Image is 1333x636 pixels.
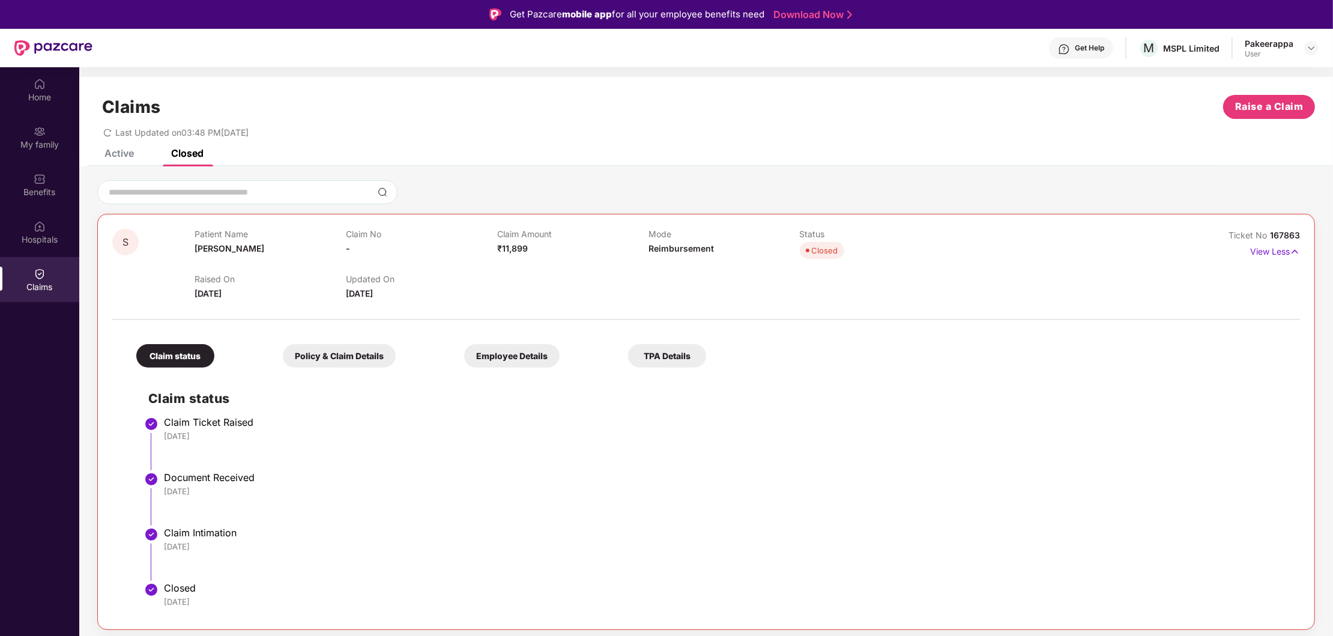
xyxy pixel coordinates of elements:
p: Updated On [346,274,497,284]
span: Last Updated on 03:48 PM[DATE] [115,127,249,138]
img: svg+xml;base64,PHN2ZyBpZD0iU2VhcmNoLTMyeDMyIiB4bWxucz0iaHR0cDovL3d3dy53My5vcmcvMjAwMC9zdmciIHdpZH... [378,187,387,197]
div: MSPL Limited [1163,43,1220,54]
img: svg+xml;base64,PHN2ZyBpZD0iU3RlcC1Eb25lLTMyeDMyIiB4bWxucz0iaHR0cDovL3d3dy53My5vcmcvMjAwMC9zdmciIH... [144,527,159,542]
img: svg+xml;base64,PHN2ZyBpZD0iU3RlcC1Eb25lLTMyeDMyIiB4bWxucz0iaHR0cDovL3d3dy53My5vcmcvMjAwMC9zdmciIH... [144,417,159,431]
h1: Claims [102,97,161,117]
img: svg+xml;base64,PHN2ZyBpZD0iU3RlcC1Eb25lLTMyeDMyIiB4bWxucz0iaHR0cDovL3d3dy53My5vcmcvMjAwMC9zdmciIH... [144,472,159,486]
img: svg+xml;base64,PHN2ZyB4bWxucz0iaHR0cDovL3d3dy53My5vcmcvMjAwMC9zdmciIHdpZHRoPSIxNyIgaGVpZ2h0PSIxNy... [1290,245,1300,258]
div: TPA Details [628,344,706,368]
span: S [122,237,128,247]
span: redo [103,127,112,138]
span: M [1144,41,1155,55]
img: svg+xml;base64,PHN2ZyBpZD0iSGVscC0zMngzMiIgeG1sbnM9Imh0dHA6Ly93d3cudzMub3JnLzIwMDAvc3ZnIiB3aWR0aD... [1058,43,1070,55]
div: Closed [164,582,1288,594]
div: [DATE] [164,596,1288,607]
img: New Pazcare Logo [14,40,92,56]
span: - [346,243,350,253]
img: Logo [489,8,501,20]
div: Get Pazcare for all your employee benefits need [510,7,764,22]
span: Reimbursement [648,243,714,253]
div: Closed [812,244,838,256]
img: Stroke [847,8,852,21]
div: User [1245,49,1293,59]
p: Claim Amount [497,229,648,239]
div: Claim Intimation [164,527,1288,539]
p: Patient Name [195,229,346,239]
div: Pakeerappa [1245,38,1293,49]
div: Active [104,147,134,159]
button: Raise a Claim [1223,95,1315,119]
span: ₹11,899 [497,243,528,253]
div: Employee Details [464,344,560,368]
img: svg+xml;base64,PHN2ZyBpZD0iQmVuZWZpdHMiIHhtbG5zPSJodHRwOi8vd3d3LnczLm9yZy8yMDAwL3N2ZyIgd2lkdGg9Ij... [34,173,46,185]
span: Raise a Claim [1235,99,1304,114]
div: Get Help [1075,43,1104,53]
p: Status [800,229,951,239]
div: Closed [171,147,204,159]
img: svg+xml;base64,PHN2ZyBpZD0iSG9tZSIgeG1sbnM9Imh0dHA6Ly93d3cudzMub3JnLzIwMDAvc3ZnIiB3aWR0aD0iMjAiIG... [34,78,46,90]
h2: Claim status [148,389,1288,408]
strong: mobile app [562,8,612,20]
p: Claim No [346,229,497,239]
div: Claim status [136,344,214,368]
p: Raised On [195,274,346,284]
div: Policy & Claim Details [283,344,396,368]
img: svg+xml;base64,PHN2ZyBpZD0iU3RlcC1Eb25lLTMyeDMyIiB4bWxucz0iaHR0cDovL3d3dy53My5vcmcvMjAwMC9zdmciIH... [144,583,159,597]
div: [DATE] [164,541,1288,552]
div: Document Received [164,471,1288,483]
span: [DATE] [195,288,222,298]
img: svg+xml;base64,PHN2ZyBpZD0iRHJvcGRvd24tMzJ4MzIiIHhtbG5zPSJodHRwOi8vd3d3LnczLm9yZy8yMDAwL3N2ZyIgd2... [1307,43,1316,53]
img: svg+xml;base64,PHN2ZyB3aWR0aD0iMjAiIGhlaWdodD0iMjAiIHZpZXdCb3g9IjAgMCAyMCAyMCIgZmlsbD0ibm9uZSIgeG... [34,126,46,138]
p: View Less [1250,242,1300,258]
div: [DATE] [164,486,1288,497]
p: Mode [648,229,800,239]
div: Claim Ticket Raised [164,416,1288,428]
span: [PERSON_NAME] [195,243,264,253]
a: Download Now [773,8,848,21]
img: svg+xml;base64,PHN2ZyBpZD0iSG9zcGl0YWxzIiB4bWxucz0iaHR0cDovL3d3dy53My5vcmcvMjAwMC9zdmciIHdpZHRoPS... [34,220,46,232]
span: [DATE] [346,288,373,298]
div: [DATE] [164,431,1288,441]
span: Ticket No [1229,230,1270,240]
span: 167863 [1270,230,1300,240]
img: svg+xml;base64,PHN2ZyBpZD0iQ2xhaW0iIHhtbG5zPSJodHRwOi8vd3d3LnczLm9yZy8yMDAwL3N2ZyIgd2lkdGg9IjIwIi... [34,268,46,280]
